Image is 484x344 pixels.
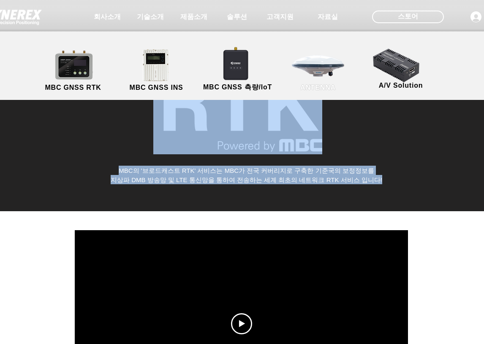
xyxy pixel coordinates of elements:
[398,12,418,21] span: 스토어
[259,8,301,25] a: 고객지원
[111,176,382,183] span: 지상파 DMB 방송망 및 LTE 통신망을 통하여 전송하는 세계 최초의 네트워크 RTK 서비스 입니다!
[363,46,439,91] a: A/V Solution
[203,83,272,92] span: MBC GNSS 측량/IoT
[129,8,171,25] a: 기술소개
[173,8,215,25] a: 제품소개
[231,313,252,334] button: Play video
[196,48,279,93] a: MBC GNSS 측량/IoT
[300,84,336,91] span: ANTENNA
[307,8,349,25] a: 자료실
[387,308,484,344] iframe: Wix Chat
[372,11,444,23] div: 스토어
[318,13,338,21] span: 자료실
[280,48,356,93] a: ANTENNA
[266,13,294,21] span: 고객지원
[118,48,194,93] a: MBC GNSS INS
[227,13,247,21] span: 솔루션
[130,84,183,91] span: MBC GNSS INS
[131,47,183,83] img: MGI2000_front-removebg-preview (1).png
[137,13,164,21] span: 기술소개
[215,42,258,85] img: SynRTK__.png
[216,8,258,25] a: 솔루션
[180,13,207,21] span: 제품소개
[45,84,101,91] span: MBC GNSS RTK
[94,13,121,21] span: 회사소개
[86,8,128,25] a: 회사소개
[119,167,374,174] span: MBC의 '브로드캐스트 RTK' 서비스는 MBC가 전국 커버리지로 구축한 기준국의 보정정보를
[379,82,423,89] span: A/V Solution
[35,48,111,93] a: MBC GNSS RTK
